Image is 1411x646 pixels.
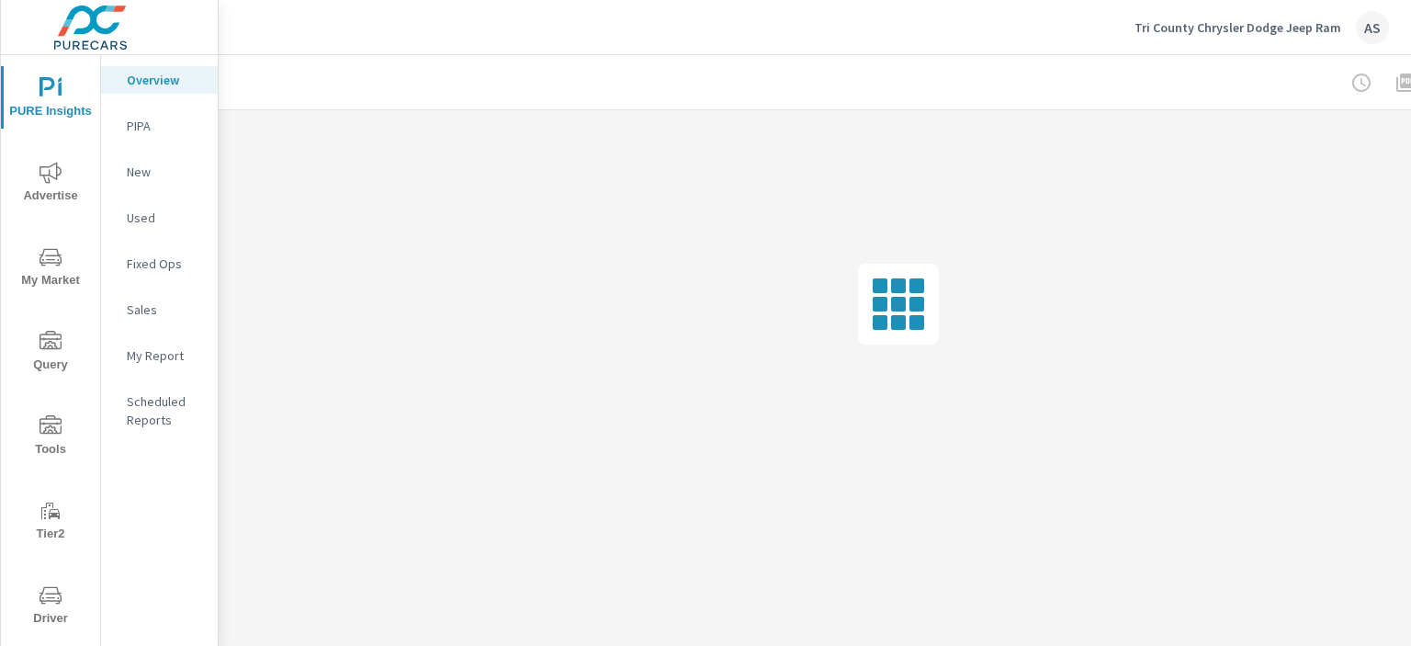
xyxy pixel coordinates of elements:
[127,255,203,273] p: Fixed Ops
[6,162,95,207] span: Advertise
[101,342,218,369] div: My Report
[127,117,203,135] p: PIPA
[6,331,95,376] span: Query
[6,584,95,629] span: Driver
[101,388,218,434] div: Scheduled Reports
[1134,19,1341,36] p: Tri County Chrysler Dodge Jeep Ram
[6,77,95,122] span: PURE Insights
[127,392,203,429] p: Scheduled Reports
[127,71,203,89] p: Overview
[127,209,203,227] p: Used
[6,246,95,291] span: My Market
[6,415,95,460] span: Tools
[1356,11,1389,44] div: AS
[127,300,203,319] p: Sales
[101,204,218,232] div: Used
[127,346,203,365] p: My Report
[101,158,218,186] div: New
[101,296,218,323] div: Sales
[127,163,203,181] p: New
[101,250,218,278] div: Fixed Ops
[6,500,95,545] span: Tier2
[101,66,218,94] div: Overview
[101,112,218,140] div: PIPA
